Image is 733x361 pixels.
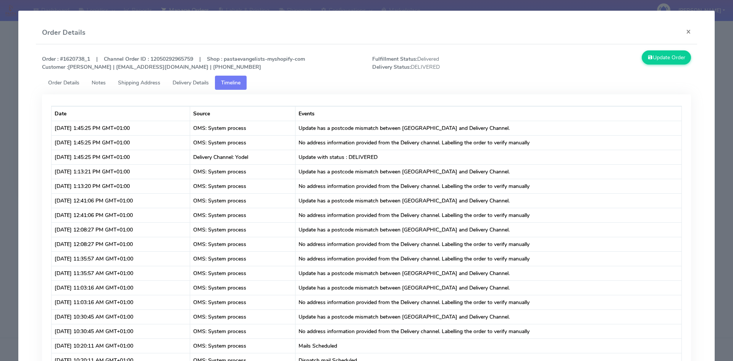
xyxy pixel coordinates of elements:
ul: Tabs [42,76,691,90]
td: Update has a postcode mismatch between [GEOGRAPHIC_DATA] and Delivery Channel. [295,193,681,208]
td: [DATE] 1:13:20 PM GMT+01:00 [52,179,190,193]
td: [DATE] 11:35:57 AM GMT+01:00 [52,266,190,280]
td: [DATE] 10:30:45 AM GMT+01:00 [52,324,190,338]
span: Delivered DELIVERED [366,55,532,71]
td: Update with status : DELIVERED [295,150,681,164]
span: Delivery Details [173,79,209,86]
td: [DATE] 11:35:57 AM GMT+01:00 [52,251,190,266]
td: OMS: System process [190,121,296,135]
td: OMS: System process [190,266,296,280]
td: Update has a postcode mismatch between [GEOGRAPHIC_DATA] and Delivery Channel. [295,222,681,237]
td: [DATE] 12:41:06 PM GMT+01:00 [52,208,190,222]
td: OMS: System process [190,222,296,237]
td: OMS: System process [190,164,296,179]
td: OMS: System process [190,324,296,338]
td: [DATE] 11:03:16 AM GMT+01:00 [52,280,190,295]
h4: Order Details [42,28,86,38]
td: OMS: System process [190,193,296,208]
strong: Delivery Status: [372,63,411,71]
strong: Customer : [42,63,68,71]
td: Update has a postcode mismatch between [GEOGRAPHIC_DATA] and Delivery Channel. [295,164,681,179]
td: OMS: System process [190,237,296,251]
th: Source [190,106,296,121]
td: [DATE] 11:03:16 AM GMT+01:00 [52,295,190,309]
td: [DATE] 12:08:27 PM GMT+01:00 [52,222,190,237]
td: [DATE] 1:45:25 PM GMT+01:00 [52,121,190,135]
td: OMS: System process [190,251,296,266]
th: Date [52,106,190,121]
td: No address information provided from the Delivery channel. Labelling the order to verify manually [295,251,681,266]
td: No address information provided from the Delivery channel. Labelling the order to verify manually [295,324,681,338]
button: Update Order [642,50,691,65]
td: Update has a postcode mismatch between [GEOGRAPHIC_DATA] and Delivery Channel. [295,121,681,135]
td: OMS: System process [190,309,296,324]
span: Timeline [221,79,241,86]
span: Shipping Address [118,79,160,86]
td: OMS: System process [190,135,296,150]
td: OMS: System process [190,295,296,309]
strong: Order : #1620738_1 | Channel Order ID : 12050292965759 | Shop : pastaevangelists-myshopify-com [P... [42,55,305,71]
td: No address information provided from the Delivery channel. Labelling the order to verify manually [295,237,681,251]
span: Notes [92,79,106,86]
td: [DATE] 10:20:11 AM GMT+01:00 [52,338,190,353]
td: [DATE] 1:13:21 PM GMT+01:00 [52,164,190,179]
td: No address information provided from the Delivery channel. Labelling the order to verify manually [295,208,681,222]
td: [DATE] 10:30:45 AM GMT+01:00 [52,309,190,324]
td: [DATE] 1:45:25 PM GMT+01:00 [52,150,190,164]
td: [DATE] 12:41:06 PM GMT+01:00 [52,193,190,208]
td: Update has a postcode mismatch between [GEOGRAPHIC_DATA] and Delivery Channel. [295,309,681,324]
td: OMS: System process [190,208,296,222]
strong: Fulfillment Status: [372,55,417,63]
td: Update has a postcode mismatch between [GEOGRAPHIC_DATA] and Delivery Channel. [295,280,681,295]
td: [DATE] 1:45:25 PM GMT+01:00 [52,135,190,150]
td: No address information provided from the Delivery channel. Labelling the order to verify manually [295,295,681,309]
span: Order Details [48,79,79,86]
button: Close [680,21,697,42]
td: OMS: System process [190,338,296,353]
td: No address information provided from the Delivery channel. Labelling the order to verify manually [295,179,681,193]
td: Update has a postcode mismatch between [GEOGRAPHIC_DATA] and Delivery Channel. [295,266,681,280]
td: [DATE] 12:08:27 PM GMT+01:00 [52,237,190,251]
td: OMS: System process [190,179,296,193]
td: Delivery Channel: Yodel [190,150,296,164]
th: Events [295,106,681,121]
td: OMS: System process [190,280,296,295]
td: Mails Scheduled [295,338,681,353]
td: No address information provided from the Delivery channel. Labelling the order to verify manually [295,135,681,150]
